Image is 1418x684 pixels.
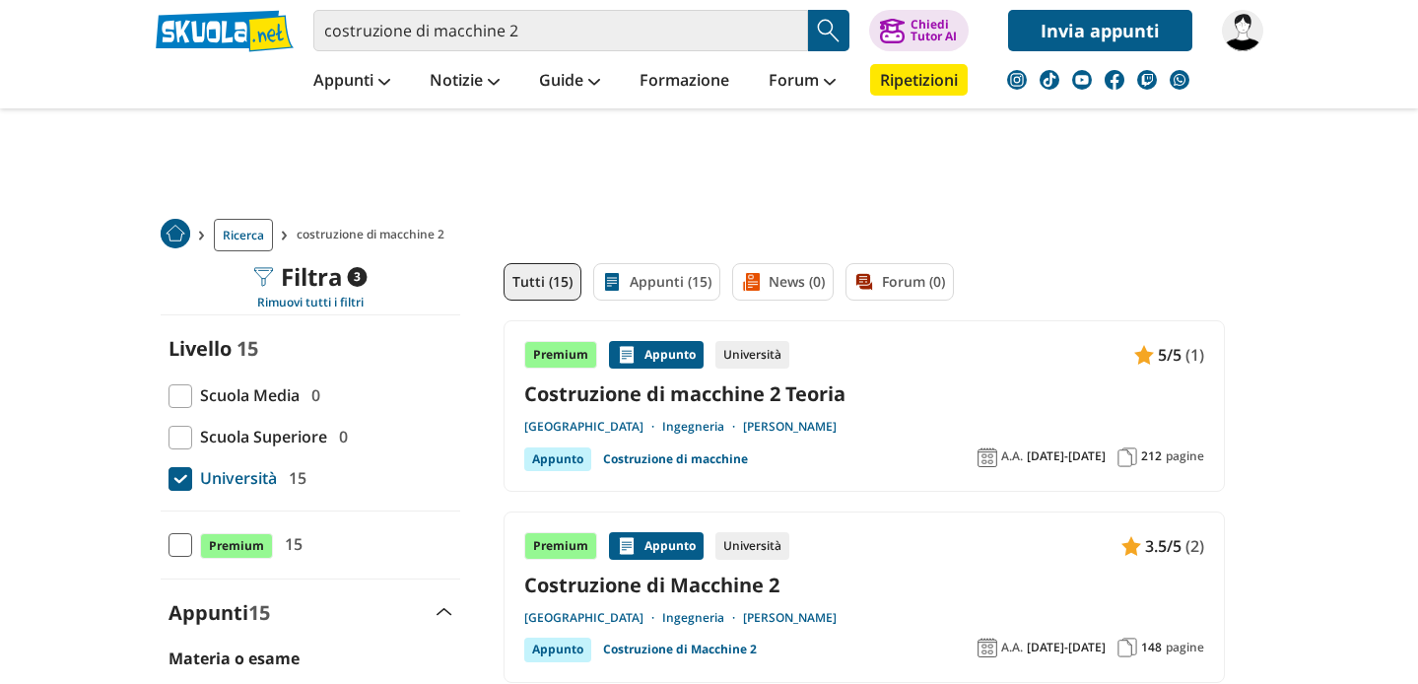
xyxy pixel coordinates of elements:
label: Livello [169,335,232,362]
span: Premium [200,533,273,559]
img: WhatsApp [1170,70,1189,90]
span: 5/5 [1158,342,1182,368]
a: Invia appunti [1008,10,1192,51]
label: Appunti [169,599,270,626]
span: (1) [1185,342,1204,368]
a: Costruzione di Macchine 2 [524,572,1204,598]
span: Scuola Media [192,382,300,408]
span: costruzione di macchine 2 [297,219,452,251]
span: [DATE]-[DATE] [1027,448,1106,464]
img: youtube [1072,70,1092,90]
img: Appunti contenuto [1121,536,1141,556]
img: Anno accademico [978,447,997,467]
span: 148 [1141,640,1162,655]
img: instagram [1007,70,1027,90]
span: Scuola Superiore [192,424,327,449]
span: 15 [236,335,258,362]
a: Tutti (15) [504,263,581,301]
div: Appunto [609,532,704,560]
div: Appunto [524,447,591,471]
img: Anno accademico [978,638,997,657]
img: tiktok [1040,70,1059,90]
img: Pagine [1117,638,1137,657]
a: [GEOGRAPHIC_DATA] [524,419,662,435]
a: Formazione [635,64,734,100]
img: Appunti contenuto [617,536,637,556]
span: Università [192,465,277,491]
span: 15 [248,599,270,626]
label: Materia o esame [169,648,300,669]
span: 15 [277,531,303,557]
a: [PERSON_NAME] [743,419,837,435]
img: Filtra filtri mobile [253,267,273,287]
a: Ingegneria [662,419,743,435]
a: Costruzione di macchine 2 Teoria [524,380,1204,407]
span: 3 [347,267,367,287]
a: [GEOGRAPHIC_DATA] [524,610,662,626]
img: GiuliaG000 [1222,10,1263,51]
div: Premium [524,341,597,369]
div: Università [715,341,789,369]
a: Forum [764,64,841,100]
span: 0 [331,424,348,449]
div: Filtra [253,263,367,291]
a: Ricerca [214,219,273,251]
span: A.A. [1001,640,1023,655]
a: Home [161,219,190,251]
img: Apri e chiudi sezione [437,608,452,616]
a: Guide [534,64,605,100]
div: Premium [524,532,597,560]
span: 3.5/5 [1145,533,1182,559]
span: A.A. [1001,448,1023,464]
div: Chiedi Tutor AI [911,19,957,42]
span: pagine [1166,640,1204,655]
img: Home [161,219,190,248]
a: Appunti (15) [593,263,720,301]
div: Università [715,532,789,560]
span: pagine [1166,448,1204,464]
img: Appunti contenuto [1134,345,1154,365]
span: 15 [281,465,306,491]
img: Appunti contenuto [617,345,637,365]
a: Appunti [308,64,395,100]
div: Appunto [609,341,704,369]
span: (2) [1185,533,1204,559]
button: ChiediTutor AI [869,10,969,51]
a: Ripetizioni [870,64,968,96]
a: Ingegneria [662,610,743,626]
button: Search Button [808,10,849,51]
img: Pagine [1117,447,1137,467]
div: Appunto [524,638,591,661]
div: Rimuovi tutti i filtri [161,295,460,310]
img: Appunti filtro contenuto [602,272,622,292]
a: [PERSON_NAME] [743,610,837,626]
input: Cerca appunti, riassunti o versioni [313,10,808,51]
a: Notizie [425,64,505,100]
img: Cerca appunti, riassunti o versioni [814,16,844,45]
span: [DATE]-[DATE] [1027,640,1106,655]
a: Costruzione di macchine [603,447,748,471]
span: 212 [1141,448,1162,464]
a: Costruzione di Macchine 2 [603,638,757,661]
img: twitch [1137,70,1157,90]
img: facebook [1105,70,1124,90]
span: 0 [304,382,320,408]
